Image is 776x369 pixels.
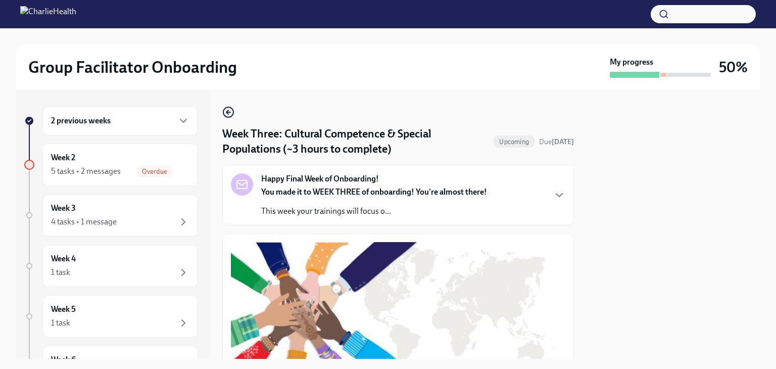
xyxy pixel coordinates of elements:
[42,106,198,135] div: 2 previous weeks
[51,166,121,177] div: 5 tasks • 2 messages
[719,58,748,76] h3: 50%
[261,206,487,217] p: This week your trainings will focus o...
[493,138,535,146] span: Upcoming
[51,304,76,315] h6: Week 5
[539,137,574,147] span: October 13th, 2025 10:00
[51,152,75,163] h6: Week 2
[51,115,111,126] h6: 2 previous weeks
[24,295,198,338] a: Week 51 task
[51,267,70,278] div: 1 task
[24,245,198,287] a: Week 41 task
[552,137,574,146] strong: [DATE]
[261,187,487,197] strong: You made it to WEEK THREE of onboarding! You're almost there!
[24,144,198,186] a: Week 25 tasks • 2 messagesOverdue
[20,6,76,22] img: CharlieHealth
[24,194,198,237] a: Week 34 tasks • 1 message
[51,253,76,264] h6: Week 4
[28,57,237,77] h2: Group Facilitator Onboarding
[51,216,117,227] div: 4 tasks • 1 message
[539,137,574,146] span: Due
[610,57,653,68] strong: My progress
[51,317,70,329] div: 1 task
[136,168,173,175] span: Overdue
[51,354,76,365] h6: Week 6
[261,173,379,184] strong: Happy Final Week of Onboarding!
[51,203,76,214] h6: Week 3
[222,126,489,157] h4: Week Three: Cultural Competence & Special Populations (~3 hours to complete)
